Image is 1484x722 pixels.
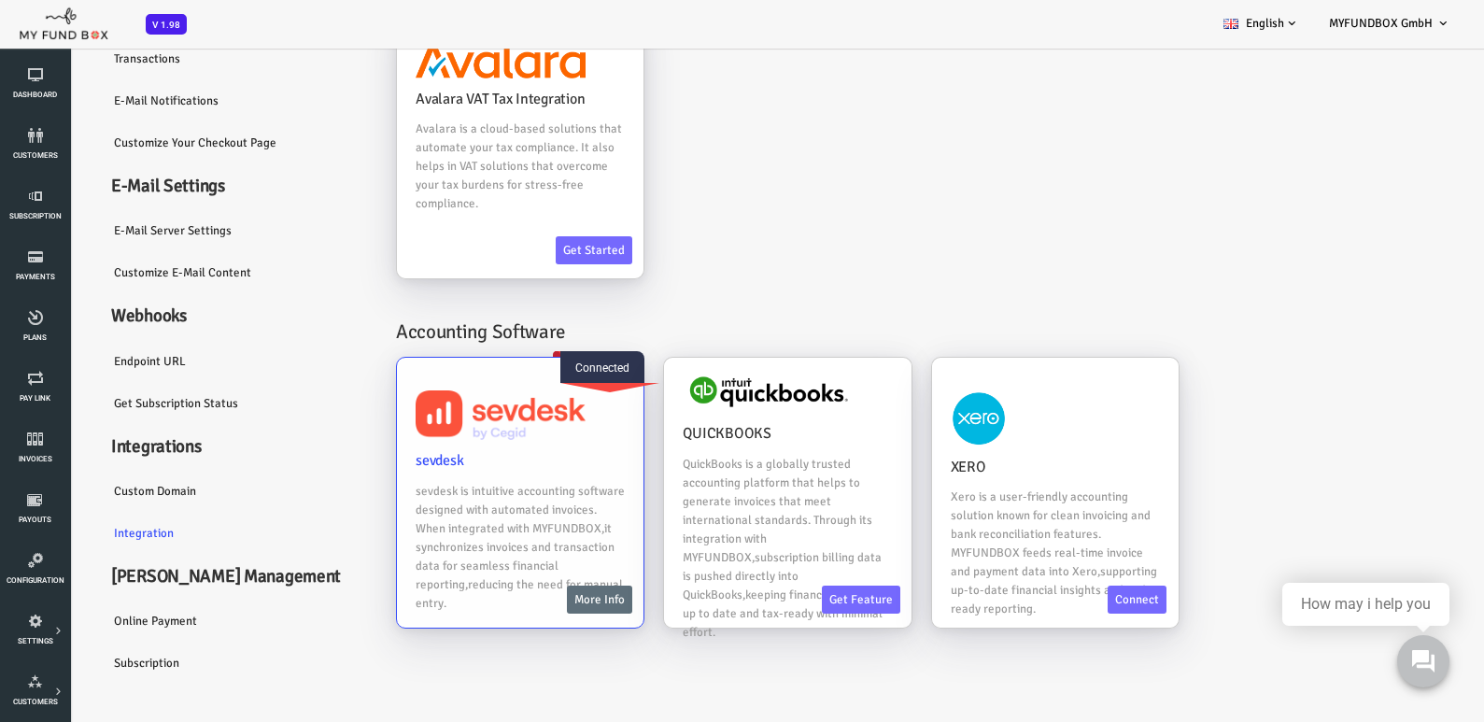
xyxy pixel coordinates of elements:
[762,591,841,619] a: Get feature
[37,475,318,518] a: Custom Domain
[37,388,318,431] a: Get Subscription Status
[501,7,585,39] span: Connect
[146,14,187,35] span: V 1.98
[37,178,318,205] h4: E-Mail Settings
[1301,596,1431,613] div: How may i help you
[1048,591,1107,619] a: Connect
[356,125,565,219] p: Avalara is a cloud-based solutions that automate your tax compliance. It also helps in VAT soluti...
[37,605,318,648] a: Online payment
[623,428,832,451] h4: QUICKBOOKS
[507,591,572,619] a: More Info
[501,357,585,389] span: Connected
[891,493,1100,624] p: Xero is a user-friendly accounting solution known for clean invoicing and bank reconciliation fea...
[891,461,1100,485] h4: XERO
[356,488,565,618] p: sevdesk is intuitive accounting software designed with automated invoices. When integrated with M...
[623,460,832,647] p: QuickBooks is a globally trusted accounting platform that helps to generate invoices that meet in...
[37,85,318,128] a: E-Mail Notifications
[356,47,526,83] img: Avalara.png
[37,43,318,86] a: Transactions
[496,242,572,270] a: Get Started
[891,396,947,452] img: xero.jpg
[1381,619,1465,703] iframe: Launcher button frame
[37,346,318,389] a: Endpoint URL
[37,1,318,44] a: Communications
[623,373,793,419] img: QuickBooks.png
[146,17,187,31] a: V 1.98
[37,215,318,258] a: E-Mail server settings
[37,439,318,466] h4: Integrations
[336,325,506,349] span: Accounting Software
[37,257,318,300] a: Customize E-Mail Content
[1329,16,1433,31] span: MYFUNDBOX GmbH
[37,127,318,170] a: Customize Your Checkout Page
[37,308,318,335] h4: Webhooks
[37,517,318,560] a: Integration
[19,3,108,40] img: mfboff.png
[356,396,526,446] img: sevdesk.png
[37,569,318,596] h4: [PERSON_NAME] Management
[356,455,565,478] h4: sevdesk
[356,93,565,117] h4: Avalara VAT Tax Integration
[37,647,318,690] a: Subscription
